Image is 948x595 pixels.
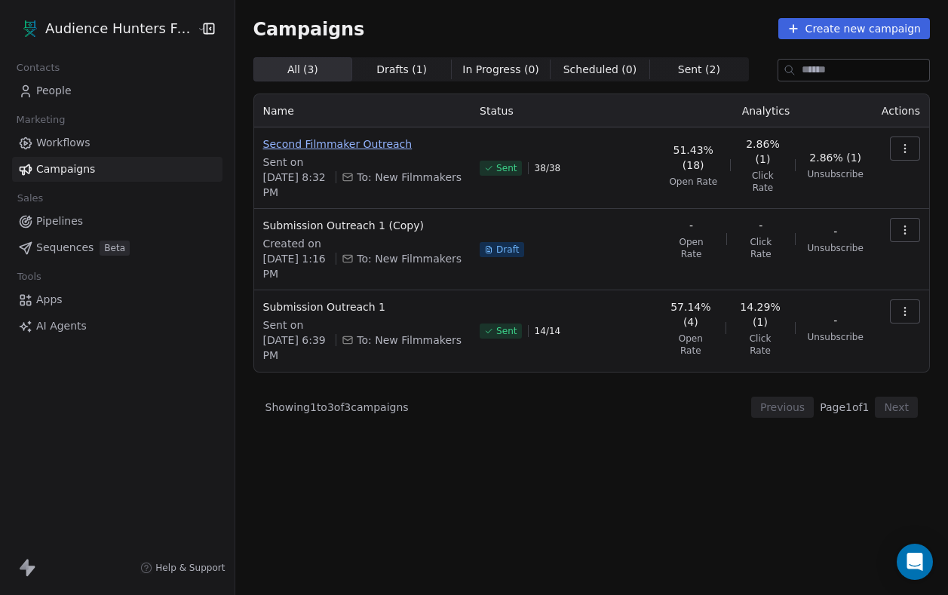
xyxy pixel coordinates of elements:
[155,562,225,574] span: Help & Support
[12,130,222,155] a: Workflows
[11,265,48,288] span: Tools
[11,187,50,210] span: Sales
[36,240,94,256] span: Sequences
[12,287,222,312] a: Apps
[21,20,39,38] img: AHFF%20symbol.png
[738,333,782,357] span: Click Rate
[535,162,561,174] span: 38 / 38
[12,314,222,339] a: AI Agents
[36,213,83,229] span: Pipelines
[668,299,713,330] span: 57.14% (4)
[10,109,72,131] span: Marketing
[751,397,814,418] button: Previous
[668,236,714,260] span: Open Rate
[36,318,87,334] span: AI Agents
[263,218,462,233] span: Submission Outreach 1 (Copy)
[669,176,717,188] span: Open Rate
[471,94,659,127] th: Status
[659,94,873,127] th: Analytics
[833,313,837,328] span: -
[496,244,519,256] span: Draft
[875,397,918,418] button: Next
[873,94,929,127] th: Actions
[808,168,864,180] span: Unsubscribe
[743,170,783,194] span: Click Rate
[462,62,539,78] span: In Progress ( 0 )
[36,83,72,99] span: People
[820,400,869,415] span: Page 1 of 1
[18,16,186,41] button: Audience Hunters Film Festival
[12,78,222,103] a: People
[759,218,762,233] span: -
[809,150,861,165] span: 2.86% (1)
[376,62,427,78] span: Drafts ( 1 )
[12,209,222,234] a: Pipelines
[739,236,783,260] span: Click Rate
[100,241,130,256] span: Beta
[563,62,637,78] span: Scheduled ( 0 )
[496,325,517,337] span: Sent
[36,161,95,177] span: Campaigns
[743,136,783,167] span: 2.86% (1)
[263,136,462,152] span: Second Filmmaker Outreach
[897,544,933,580] div: Open Intercom Messenger
[265,400,409,415] span: Showing 1 to 3 of 3 campaigns
[12,157,222,182] a: Campaigns
[689,218,693,233] span: -
[10,57,66,79] span: Contacts
[140,562,225,574] a: Help & Support
[535,325,561,337] span: 14 / 14
[253,18,365,39] span: Campaigns
[263,155,330,200] span: Sent on [DATE] 8:32 PM
[496,162,517,174] span: Sent
[357,251,462,266] span: To: New Filmmakers
[808,331,864,343] span: Unsubscribe
[668,143,718,173] span: 51.43% (18)
[36,135,91,151] span: Workflows
[668,333,713,357] span: Open Rate
[254,94,471,127] th: Name
[263,299,462,314] span: Submission Outreach 1
[45,19,193,38] span: Audience Hunters Film Festival
[12,235,222,260] a: SequencesBeta
[678,62,720,78] span: Sent ( 2 )
[357,333,462,348] span: To: New Filmmakers
[263,236,330,281] span: Created on [DATE] 1:16 PM
[778,18,930,39] button: Create new campaign
[36,292,63,308] span: Apps
[808,242,864,254] span: Unsubscribe
[738,299,782,330] span: 14.29% (1)
[263,317,330,363] span: Sent on [DATE] 6:39 PM
[357,170,462,185] span: To: New Filmmakers
[833,224,837,239] span: -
